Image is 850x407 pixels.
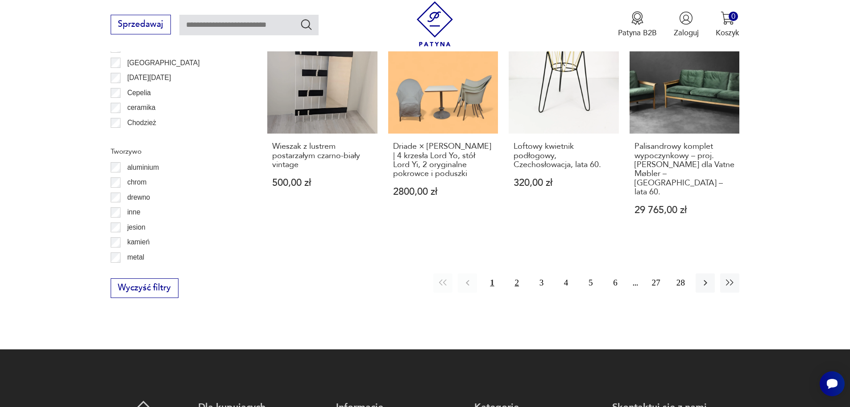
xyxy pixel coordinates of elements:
[509,23,619,235] a: Loftowy kwietnik podłogowy, Czechosłowacja, lata 60.Loftowy kwietnik podłogowy, Czechosłowacja, l...
[111,15,171,34] button: Sprzedawaj
[630,11,644,25] img: Ikona medalu
[412,1,457,46] img: Patyna - sklep z meblami i dekoracjami vintage
[679,11,693,25] img: Ikonka użytkownika
[388,23,498,235] a: KlasykDriade × Philippe Starck | 4 krzesła Lord Yo, stół Lord Yi, 2 oryginalne pokrowce i poduszk...
[127,132,154,143] p: Ćmielów
[630,23,740,235] a: KlasykPalisandrowy komplet wypoczynkowy – proj. Knut Sæter dla Vatne Møbler – Norwegia – lata 60....
[300,18,313,31] button: Szukaj
[393,142,493,179] h3: Driade × [PERSON_NAME] | 4 krzesła Lord Yo, stół Lord Yi, 2 oryginalne pokrowce i poduszki
[532,273,551,293] button: 3
[127,87,151,99] p: Cepelia
[716,11,739,38] button: 0Koszyk
[272,178,373,188] p: 500,00 zł
[127,267,159,278] p: palisander
[272,142,373,169] h3: Wieszak z lustrem postarzałym czarno-biały vintage
[716,28,739,38] p: Koszyk
[127,72,171,84] p: [DATE][DATE]
[127,222,145,233] p: jesion
[618,28,657,38] p: Patyna B2B
[556,273,576,293] button: 4
[605,273,625,293] button: 6
[393,187,493,197] p: 2800,00 zł
[514,178,614,188] p: 320,00 zł
[127,57,199,69] p: [GEOGRAPHIC_DATA]
[721,11,734,25] img: Ikona koszyka
[618,11,657,38] button: Patyna B2B
[674,28,699,38] p: Zaloguj
[634,142,735,197] h3: Palisandrowy komplet wypoczynkowy – proj. [PERSON_NAME] dla Vatne Møbler – [GEOGRAPHIC_DATA] – la...
[820,371,845,396] iframe: Smartsupp widget button
[581,273,600,293] button: 5
[111,146,242,157] p: Tworzywo
[674,11,699,38] button: Zaloguj
[127,252,144,263] p: metal
[729,12,738,21] div: 0
[267,23,377,235] a: Wieszak z lustrem postarzałym czarno-biały vintageWieszak z lustrem postarzałym czarno-biały vint...
[671,273,690,293] button: 28
[127,236,149,248] p: kamień
[514,142,614,169] h3: Loftowy kwietnik podłogowy, Czechosłowacja, lata 60.
[507,273,527,293] button: 2
[127,206,140,218] p: inne
[127,176,146,188] p: chrom
[127,102,155,113] p: ceramika
[127,192,150,203] p: drewno
[647,273,666,293] button: 27
[127,117,156,129] p: Chodzież
[111,21,171,29] a: Sprzedawaj
[618,11,657,38] a: Ikona medaluPatyna B2B
[127,162,159,173] p: aluminium
[111,278,178,298] button: Wyczyść filtry
[634,206,735,215] p: 29 765,00 zł
[482,273,502,293] button: 1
